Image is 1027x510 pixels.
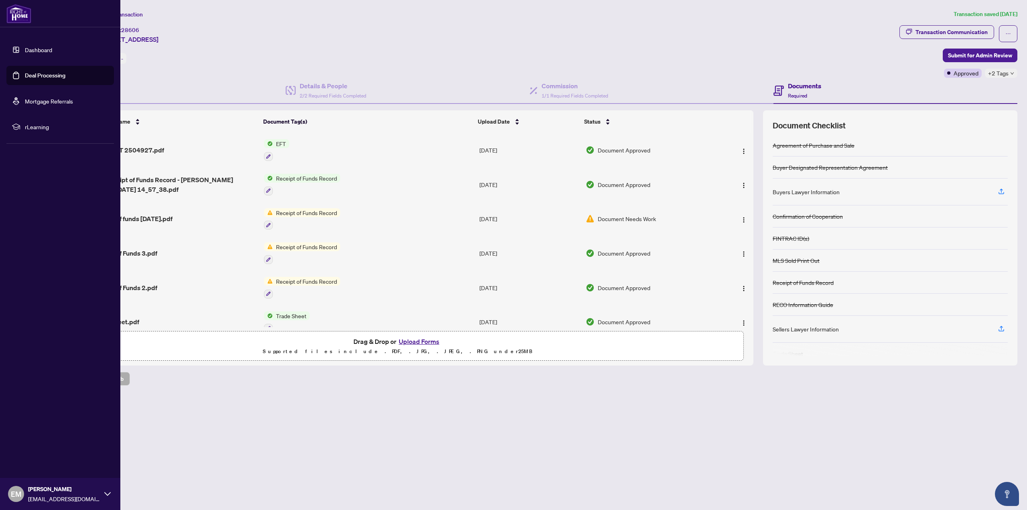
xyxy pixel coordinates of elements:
img: Status Icon [264,242,273,251]
button: Status IconEFT [264,139,289,161]
th: Document Tag(s) [260,110,475,133]
span: down [1010,71,1014,75]
img: Document Status [586,214,595,223]
img: Logo [741,148,747,154]
a: Dashboard [25,46,52,53]
button: Status IconReceipt of Funds Record [264,208,340,230]
img: Document Status [586,283,595,292]
div: Buyer Designated Representation Agreement [773,163,888,172]
button: Logo [737,212,750,225]
a: Mortgage Referrals [25,98,73,105]
button: Submit for Admin Review [943,49,1017,62]
span: Trade Sheet [273,311,310,320]
h4: Details & People [300,81,366,91]
div: Transaction Communication [915,26,988,39]
div: Receipt of Funds Record [773,278,834,287]
th: Upload Date [475,110,581,133]
img: Document Status [586,180,595,189]
h4: Documents [788,81,821,91]
span: - [121,55,123,62]
img: Status Icon [264,174,273,183]
p: Supported files include .PDF, .JPG, .JPEG, .PNG under 25 MB [57,347,739,356]
td: [DATE] [476,305,583,339]
img: Document Status [586,146,595,154]
span: 28606 [121,26,139,34]
button: Transaction Communication [899,25,994,39]
td: [DATE] [476,167,583,202]
span: ellipsis [1005,31,1011,37]
td: [DATE] [476,236,583,270]
span: Document Approved [598,249,650,258]
div: Sellers Lawyer Information [773,325,839,333]
span: +2 Tags [988,69,1009,78]
button: Status IconReceipt of Funds Record [264,174,340,195]
span: Document Needs Work [598,214,656,223]
span: Document Approved [598,180,650,189]
h4: Commission [542,81,608,91]
button: Logo [737,247,750,260]
th: Status [581,110,714,133]
span: 635 Receipt of Funds Record - [PERSON_NAME] TRREB_[DATE] 14_57_38.pdf [92,175,258,194]
img: Status Icon [264,277,273,286]
span: Approved [954,69,978,77]
td: [DATE] [476,202,583,236]
img: Status Icon [264,311,273,320]
img: Logo [741,320,747,326]
span: View Transaction [100,11,143,18]
button: Upload Forms [396,336,442,347]
span: Status [584,117,601,126]
img: Document Status [586,317,595,326]
button: Logo [737,144,750,156]
span: EFT [273,139,289,148]
div: RECO Information Guide [773,300,833,309]
img: Status Icon [264,139,273,148]
img: logo [6,4,31,23]
img: Logo [741,251,747,257]
span: Agent EFT 2504927.pdf [92,145,164,155]
div: Agreement of Purchase and Sale [773,141,854,150]
span: EM [11,488,21,500]
span: Receipt of Funds Record [273,277,340,286]
span: Submit for Admin Review [948,49,1012,62]
span: 2/2 Required Fields Completed [300,93,366,99]
img: Status Icon [264,208,273,217]
button: Status IconReceipt of Funds Record [264,242,340,264]
span: Receipt of Funds Record [273,174,340,183]
button: Open asap [995,482,1019,506]
span: Document Approved [598,317,650,326]
span: Receipt of Funds 2.pdf [92,283,157,293]
span: [EMAIL_ADDRESS][DOMAIN_NAME] [28,494,100,503]
button: Logo [737,178,750,191]
span: Drag & Drop orUpload FormsSupported files include .PDF, .JPG, .JPEG, .PNG under25MB [52,331,743,361]
span: Receipt of funds [DATE].pdf [92,214,173,224]
span: 1/1 Required Fields Completed [542,93,608,99]
span: Receipt of Funds Record [273,242,340,251]
button: Status IconReceipt of Funds Record [264,277,340,299]
a: Deal Processing [25,72,65,79]
img: Logo [741,217,747,223]
span: Required [788,93,807,99]
article: Transaction saved [DATE] [954,10,1017,19]
span: Document Approved [598,146,650,154]
img: Logo [741,285,747,292]
div: Buyers Lawyer Information [773,187,840,196]
button: Logo [737,281,750,294]
th: (20) File Name [89,110,260,133]
div: MLS Sold Print Out [773,256,820,265]
span: Upload Date [478,117,510,126]
td: [DATE] [476,270,583,305]
img: Document Status [586,249,595,258]
img: Logo [741,182,747,189]
span: Receipt of Funds 3.pdf [92,248,157,258]
button: Status IconTrade Sheet [264,311,310,333]
span: Receipt of Funds Record [273,208,340,217]
div: Confirmation of Cooperation [773,212,843,221]
span: [PERSON_NAME] [28,485,100,494]
td: [DATE] [476,133,583,167]
button: Logo [737,315,750,328]
span: rLearning [25,122,108,131]
span: Drag & Drop or [353,336,442,347]
div: FINTRAC ID(s) [773,234,809,243]
span: Document Approved [598,283,650,292]
span: Document Checklist [773,120,846,131]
